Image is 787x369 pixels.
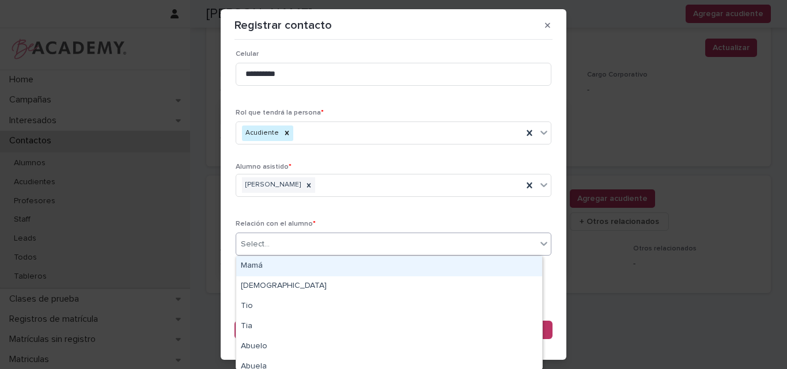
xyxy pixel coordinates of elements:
[236,163,292,170] span: Alumno asistido
[236,220,316,227] span: Relación con el alumno
[236,256,542,276] div: Mamá
[236,276,542,296] div: Papá
[236,51,259,58] span: Celular
[241,238,270,250] div: Select...
[236,109,324,116] span: Rol que tendrá la persona
[234,18,332,32] p: Registrar contacto
[242,125,281,141] div: Acudiente
[236,296,542,317] div: Tio
[236,317,542,337] div: Tia
[234,321,553,339] button: Save
[236,337,542,357] div: Abuelo
[242,177,302,193] div: [PERSON_NAME]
